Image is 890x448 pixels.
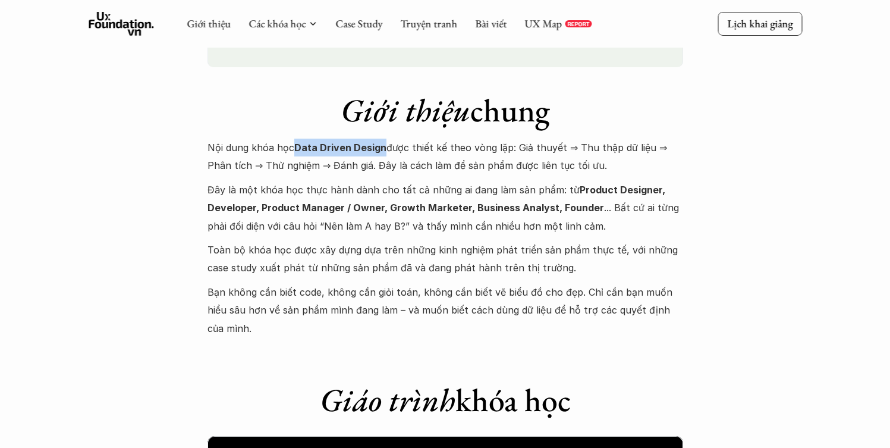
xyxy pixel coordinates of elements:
[249,17,306,30] a: Các khóa học
[335,17,382,30] a: Case Study
[400,17,457,30] a: Truyện tranh
[207,181,683,235] p: Đây là một khóa học thực hành dành cho tất cả những ai đang làm sản phẩm: từ ... Bất cứ ai từng p...
[567,20,589,27] p: REPORT
[207,91,683,130] h1: chung
[320,379,455,421] em: Giáo trình
[718,12,802,35] a: Lịch khai giảng
[207,381,683,419] h1: khóa học
[294,142,386,153] strong: Data Driven Design
[565,20,592,27] a: REPORT
[727,17,792,30] p: Lịch khai giảng
[207,139,683,175] p: Nội dung khóa học được thiết kế theo vòng lặp: Giả thuyết ⇒ Thu thập dữ liệu ⇒ Phân tích ⇒ Thử ng...
[207,241,683,277] p: Toàn bộ khóa học được xây dựng dựa trên những kinh nghiệm phát triển sản phẩm thực tế, với những ...
[475,17,507,30] a: Bài viết
[207,283,683,337] p: Bạn không cần biết code, không cần giỏi toán, không cần biết vẽ biểu đồ cho đẹp. Chỉ cần bạn muốn...
[187,17,231,30] a: Giới thiệu
[341,89,470,131] em: Giới thiệu
[524,17,562,30] a: UX Map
